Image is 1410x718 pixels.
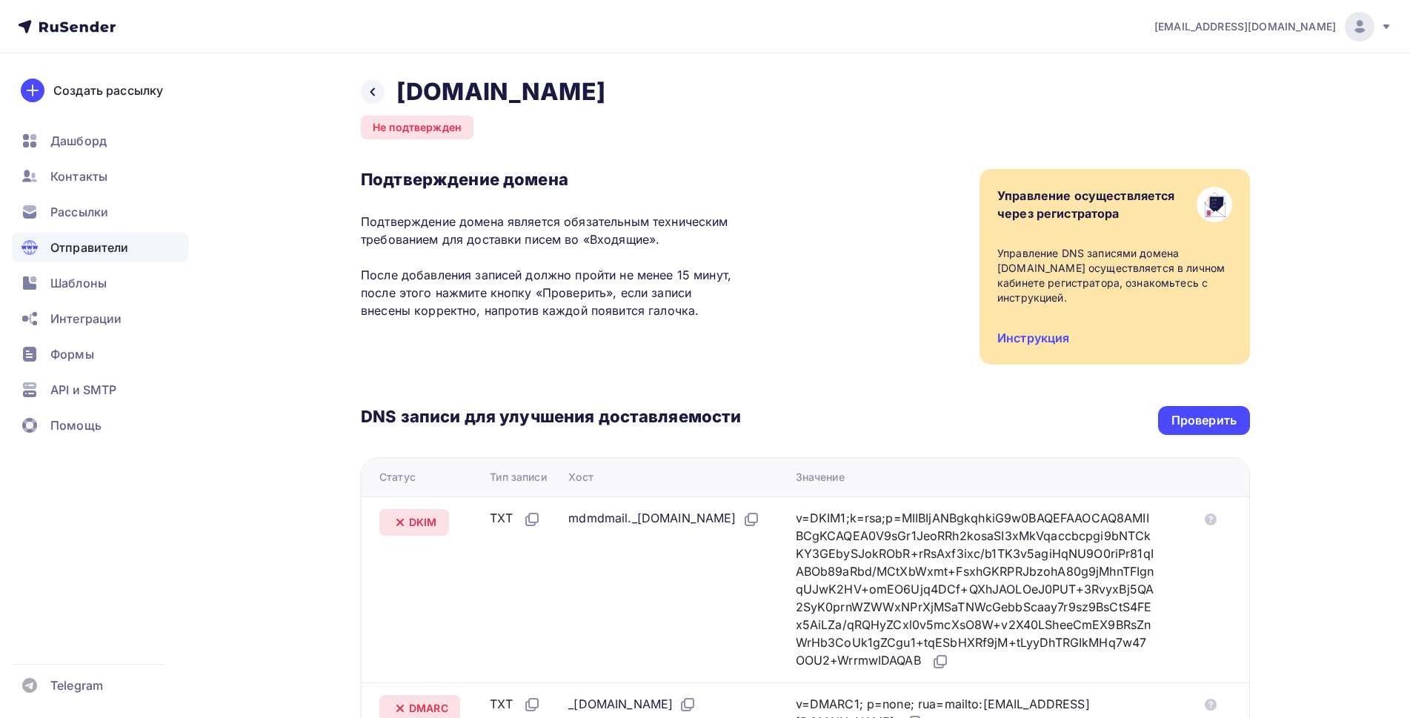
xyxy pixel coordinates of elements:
[409,515,437,530] span: DKIM
[50,132,107,150] span: Дашборд
[50,274,107,292] span: Шаблоны
[50,345,94,363] span: Формы
[50,239,129,256] span: Отправители
[12,268,188,298] a: Шаблоны
[50,416,102,434] span: Помощь
[796,509,1154,671] div: v=DKIM1;k=rsa;p=MIIBIjANBgkqhkiG9w0BAQEFAAOCAQ8AMIIBCgKCAQEA0V9sGr1JeoRRh2kosaSI3xMkVqaccbcpgi9bN...
[568,470,593,485] div: Хост
[12,126,188,156] a: Дашборд
[1154,12,1392,41] a: [EMAIL_ADDRESS][DOMAIN_NAME]
[396,77,605,107] h2: [DOMAIN_NAME]
[379,470,416,485] div: Статус
[490,509,540,528] div: TXT
[361,406,741,430] h3: DNS записи для улучшения доставляемости
[1171,412,1237,429] div: Проверить
[796,470,845,485] div: Значение
[50,677,103,694] span: Telegram
[1154,19,1336,34] span: [EMAIL_ADDRESS][DOMAIN_NAME]
[53,82,163,99] div: Создать рассылку
[997,330,1069,345] a: Инструкция
[361,116,473,139] div: Не подтвержден
[12,162,188,191] a: Контакты
[50,310,122,328] span: Интеграции
[50,203,108,221] span: Рассылки
[12,339,188,369] a: Формы
[568,509,759,528] div: mdmdmail._[DOMAIN_NAME]
[50,381,116,399] span: API и SMTP
[568,695,696,714] div: _[DOMAIN_NAME]
[361,213,741,319] p: Подтверждение домена является обязательным техническим требованием для доставки писем во «Входящи...
[997,187,1175,222] div: Управление осуществляется через регистратора
[12,197,188,227] a: Рассылки
[490,695,540,714] div: TXT
[490,470,546,485] div: Тип записи
[997,246,1232,305] div: Управление DNS записями домена [DOMAIN_NAME] осуществляется в личном кабинете регистратора, ознак...
[50,167,107,185] span: Контакты
[361,169,741,190] h3: Подтверждение домена
[12,233,188,262] a: Отправители
[409,701,448,716] span: DMARC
